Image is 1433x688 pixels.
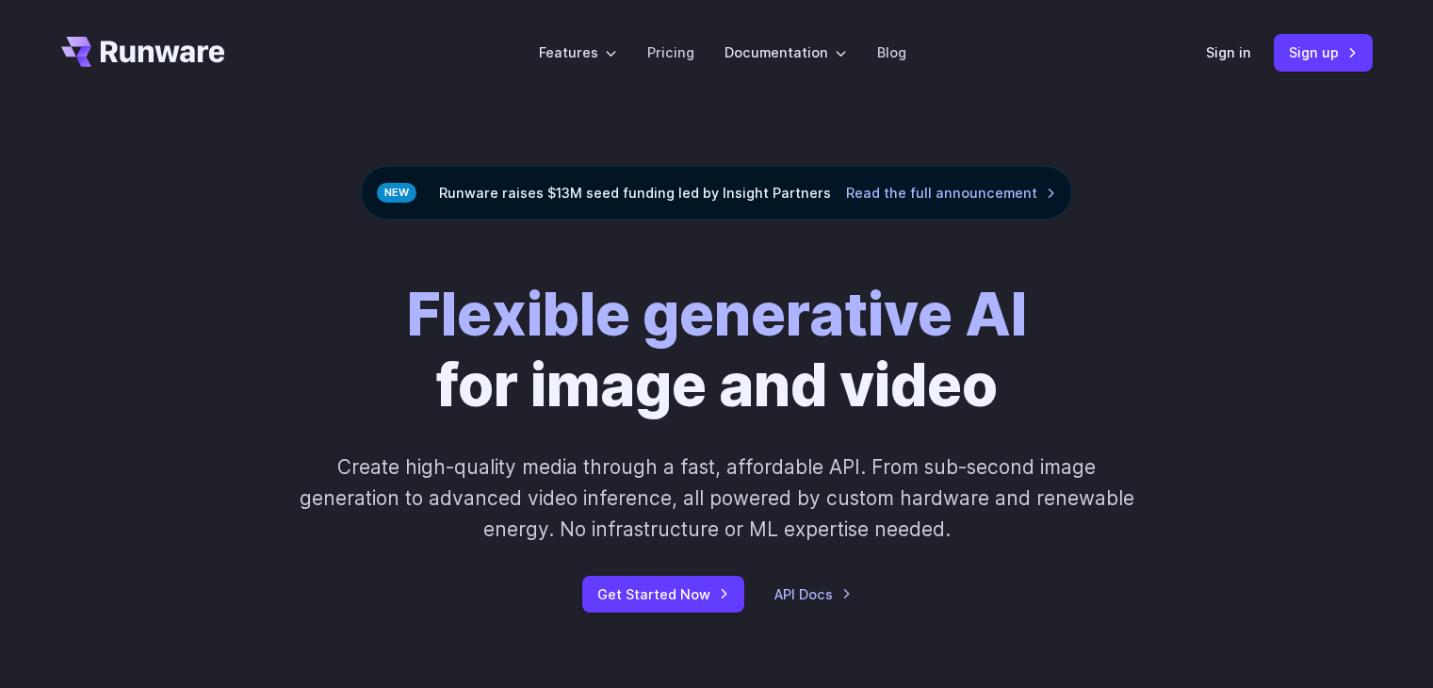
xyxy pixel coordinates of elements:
[846,182,1056,204] a: Read the full announcement
[539,41,617,63] label: Features
[407,280,1027,421] h1: for image and video
[647,41,694,63] a: Pricing
[61,37,225,67] a: Go to /
[407,279,1027,350] strong: Flexible generative AI
[1206,41,1251,63] a: Sign in
[877,41,906,63] a: Blog
[725,41,847,63] label: Documentation
[582,576,744,613] a: Get Started Now
[1274,34,1373,71] a: Sign up
[297,451,1136,546] p: Create high-quality media through a fast, affordable API. From sub-second image generation to adv...
[361,166,1072,220] div: Runware raises $13M seed funding led by Insight Partners
[774,583,852,605] a: API Docs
